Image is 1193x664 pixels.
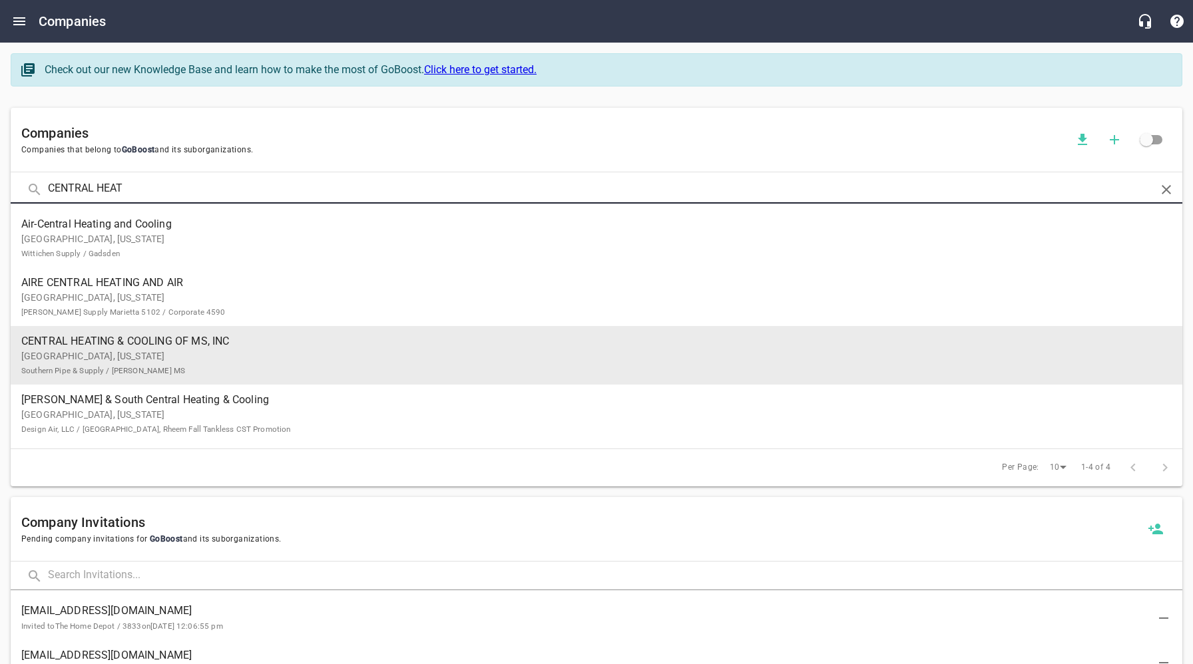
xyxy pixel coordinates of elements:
[21,366,185,375] small: Southern Pipe & Supply / [PERSON_NAME] MS
[1129,5,1161,37] button: Live Chat
[21,291,1150,319] p: [GEOGRAPHIC_DATA], [US_STATE]
[3,5,35,37] button: Open drawer
[21,122,1067,144] h6: Companies
[39,11,106,32] h6: Companies
[1002,461,1039,474] span: Per Page:
[48,175,1145,204] input: Search Companies...
[1140,513,1172,545] button: Invite a new company
[21,232,1150,260] p: [GEOGRAPHIC_DATA], [US_STATE]
[45,62,1168,78] div: Check out our new Knowledge Base and learn how to make the most of GoBoost.
[1148,602,1180,634] button: Delete Invitation
[1098,124,1130,156] button: Add a new company
[21,216,1150,232] span: Air-Central Heating and Cooling
[21,349,1150,377] p: [GEOGRAPHIC_DATA], [US_STATE]
[21,408,1150,436] p: [GEOGRAPHIC_DATA], [US_STATE]
[21,144,1067,157] span: Companies that belong to and its suborganizations.
[1130,124,1162,156] span: Click to view all companies
[1067,124,1098,156] button: Download companies
[1081,461,1110,474] span: 1-4 of 4
[21,249,120,258] small: Wittichen Supply / Gadsden
[1045,458,1071,476] div: 10
[21,621,223,631] small: Invited to The Home Depot / 3833 on [DATE] 12:06:55 pm
[21,603,1150,619] span: [EMAIL_ADDRESS][DOMAIN_NAME]
[21,333,1150,349] span: CENTRAL HEATING & COOLING OF MS, INC
[21,512,1140,533] h6: Company Invitations
[21,275,1150,291] span: AIRE CENTRAL HEATING AND AIR
[21,307,226,317] small: [PERSON_NAME] Supply Marietta 5102 / Corporate 4590
[11,267,1182,326] a: AIRE CENTRAL HEATING AND AIR[GEOGRAPHIC_DATA], [US_STATE][PERSON_NAME] Supply Marietta 5102 / Cor...
[11,385,1182,443] a: [PERSON_NAME] & South Central Heating & Cooling[GEOGRAPHIC_DATA], [US_STATE]Design Air, LLC / [GE...
[122,145,155,154] span: GoBoost
[21,392,1150,408] span: [PERSON_NAME] & South Central Heating & Cooling
[48,562,1182,590] input: Search Invitations...
[21,533,1140,546] span: Pending company invitations for and its suborganizations.
[147,534,182,544] span: GoBoost
[21,424,291,434] small: Design Air, LLC / [GEOGRAPHIC_DATA], Rheem Fall Tankless CST Promotion
[11,209,1182,267] a: Air-Central Heating and Cooling[GEOGRAPHIC_DATA], [US_STATE]Wittichen Supply / Gadsden
[11,326,1182,385] a: CENTRAL HEATING & COOLING OF MS, INC[GEOGRAPHIC_DATA], [US_STATE]Southern Pipe & Supply / [PERSON...
[1161,5,1193,37] button: Support Portal
[424,63,537,76] a: Click here to get started.
[21,647,1150,663] span: [EMAIL_ADDRESS][DOMAIN_NAME]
